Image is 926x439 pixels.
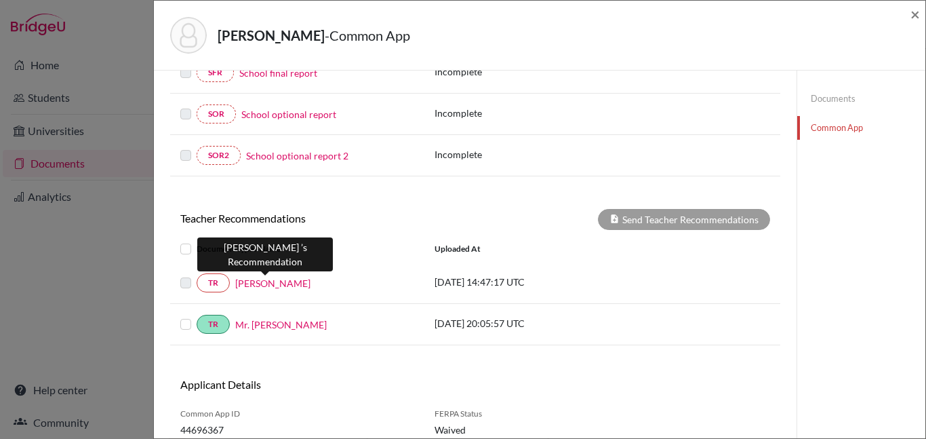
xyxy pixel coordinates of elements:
a: School optional report 2 [246,149,348,163]
div: Document Type / Name [170,241,424,257]
span: - Common App [325,27,410,43]
button: Close [910,6,920,22]
a: Common App [797,116,925,140]
a: SOR2 [197,146,241,165]
a: TR [197,273,230,292]
a: SOR [197,104,236,123]
a: [PERSON_NAME] [235,276,310,290]
span: 44696367 [180,423,414,437]
a: School final report [239,66,317,80]
a: Documents [797,87,925,111]
a: School optional report [241,107,336,121]
a: Mr. [PERSON_NAME] [235,318,327,332]
strong: [PERSON_NAME] [218,27,325,43]
h6: Applicant Details [180,378,465,391]
h6: Teacher Recommendations [170,212,475,225]
span: Common App ID [180,408,414,420]
p: Incomplete [435,106,574,120]
a: TR [197,315,230,334]
span: FERPA Status [435,408,567,420]
span: Waived [435,423,567,437]
span: × [910,4,920,24]
p: Incomplete [435,64,574,79]
a: SFR [197,63,234,82]
p: Incomplete [435,147,574,161]
div: Send Teacher Recommendations [598,209,770,230]
div: Uploaded at [424,241,628,257]
p: [DATE] 14:47:17 UTC [435,275,618,289]
p: [DATE] 20:05:57 UTC [435,316,618,330]
div: [PERSON_NAME] ’s Recommendation [197,237,333,271]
